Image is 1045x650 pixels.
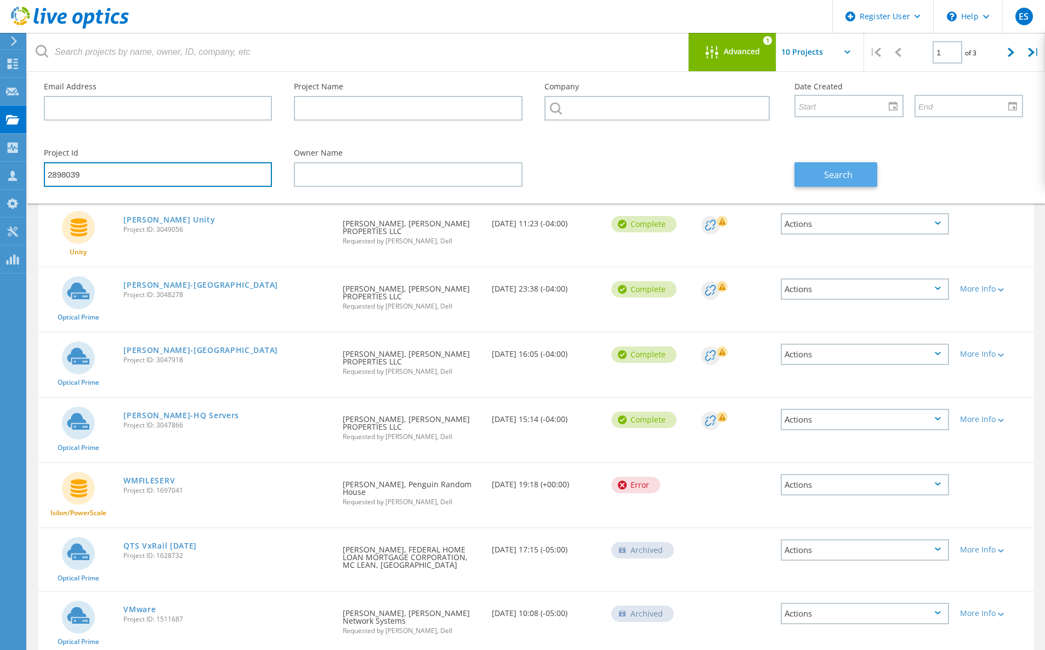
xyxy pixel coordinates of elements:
span: Project ID: 1511687 [123,616,332,623]
div: More Info [960,609,1029,617]
div: Complete [611,281,677,298]
span: Optical Prime [58,314,99,321]
div: [DATE] 16:05 (-04:00) [486,333,606,369]
div: Archived [611,542,674,558]
div: [PERSON_NAME], [PERSON_NAME] PROPERTIES LLC [337,267,486,321]
div: More Info [960,350,1029,358]
span: Optical Prime [58,575,99,581]
div: [DATE] 15:14 (-04:00) [486,398,606,434]
input: End [916,95,1014,116]
div: Actions [781,539,949,561]
label: Project Id [44,149,272,157]
span: of 3 [965,48,976,58]
span: Isilon/PowerScale [50,510,106,516]
input: Start [796,95,894,116]
div: [PERSON_NAME], [PERSON_NAME] PROPERTIES LLC [337,398,486,451]
div: Complete [611,216,677,232]
button: Search [794,162,877,187]
span: Advanced [724,48,760,55]
a: [PERSON_NAME]-[GEOGRAPHIC_DATA] [123,346,278,354]
span: Requested by [PERSON_NAME], Dell [343,368,481,375]
div: Complete [611,412,677,428]
div: [PERSON_NAME], [PERSON_NAME] PROPERTIES LLC [337,202,486,255]
label: Company [544,83,773,90]
div: Complete [611,346,677,363]
div: [PERSON_NAME], [PERSON_NAME] PROPERTIES LLC [337,333,486,386]
div: [PERSON_NAME], [PERSON_NAME] Network Systems [337,592,486,645]
a: [PERSON_NAME]-[GEOGRAPHIC_DATA] [123,281,278,289]
div: Actions [781,213,949,235]
svg: \n [947,12,957,21]
a: Live Optics Dashboard [11,23,129,31]
span: Requested by [PERSON_NAME], Dell [343,238,481,244]
span: Project ID: 3047918 [123,357,332,363]
label: Project Name [294,83,522,90]
span: Requested by [PERSON_NAME], Dell [343,499,481,505]
span: Project ID: 3049056 [123,226,332,233]
a: [PERSON_NAME] Unity [123,216,215,224]
span: Project ID: 1697041 [123,487,332,494]
a: VMware [123,606,156,613]
div: Actions [781,474,949,495]
label: Owner Name [294,149,522,157]
input: Search projects by name, owner, ID, company, etc [27,33,689,71]
label: Date Created [794,83,1023,90]
div: | [864,33,887,72]
div: [DATE] 19:18 (+00:00) [486,463,606,499]
span: Optical Prime [58,638,99,645]
span: ES [1019,12,1029,21]
div: [DATE] 23:38 (-04:00) [486,267,606,304]
div: Error [611,477,660,493]
div: Archived [611,606,674,622]
div: [DATE] 10:08 (-05:00) [486,592,606,628]
span: Unity [70,249,87,255]
span: Project ID: 1628732 [123,552,332,559]
a: [PERSON_NAME]-HQ Servers [123,412,239,419]
div: | [1023,33,1045,72]
div: [PERSON_NAME], FEDERAL HOME LOAN MORTGAGE CORPORATION, MC LEAN, [GEOGRAPHIC_DATA] [337,528,486,580]
div: Actions [781,278,949,300]
span: Project ID: 3048278 [123,292,332,298]
span: Project ID: 3047866 [123,422,332,429]
span: Requested by [PERSON_NAME], Dell [343,303,481,310]
span: Optical Prime [58,379,99,386]
div: Actions [781,409,949,430]
div: [PERSON_NAME], Penguin Random House [337,463,486,516]
div: Actions [781,603,949,624]
div: [DATE] 17:15 (-05:00) [486,528,606,565]
div: More Info [960,415,1029,423]
span: Optical Prime [58,444,99,451]
label: Email Address [44,83,272,90]
a: QTS VxRail [DATE] [123,542,197,550]
span: Search [824,169,853,181]
div: [DATE] 11:23 (-04:00) [486,202,606,238]
span: Requested by [PERSON_NAME], Dell [343,434,481,440]
span: Requested by [PERSON_NAME], Dell [343,628,481,634]
div: More Info [960,285,1029,293]
div: More Info [960,546,1029,554]
div: Actions [781,344,949,365]
a: WMFILESERV [123,477,175,484]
